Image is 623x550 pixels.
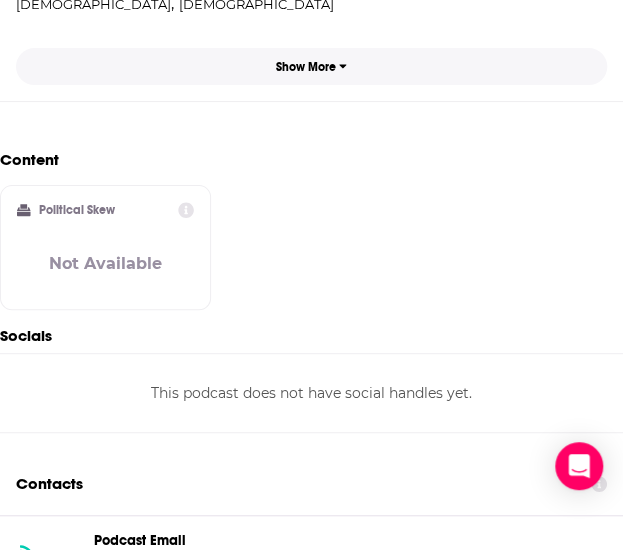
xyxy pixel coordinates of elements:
div: Open Intercom Messenger [555,442,603,490]
h2: Contacts [16,465,83,503]
p: Podcast Email [94,532,519,549]
p: Show More [276,60,336,74]
h2: Political Skew [39,203,115,217]
button: Show More [16,48,607,85]
h3: Not Available [49,254,162,273]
